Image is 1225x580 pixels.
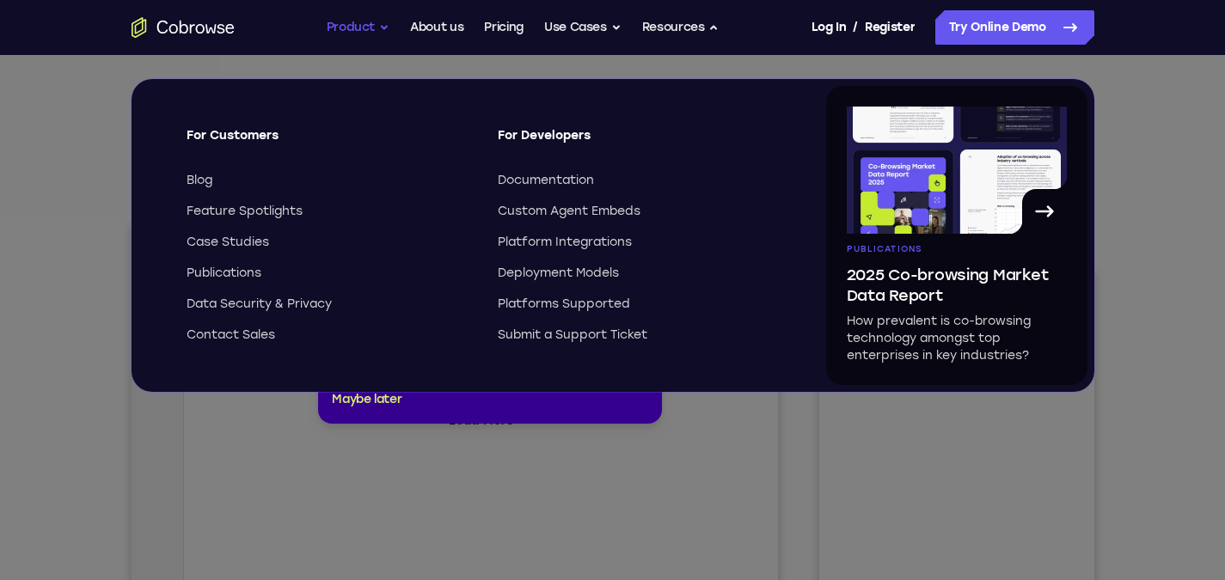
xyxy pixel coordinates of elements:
a: Data Security & Privacy [187,296,467,313]
p: How prevalent is co-browsing technology amongst top enterprises in key industries? [847,313,1067,364]
span: Custom Agent Embeds [498,203,640,220]
button: Load More [307,184,393,211]
span: Deployment Models [498,265,619,282]
a: Connect [10,10,41,41]
a: Custom Agent Embeds [498,203,778,220]
button: Use Cases [544,10,622,45]
a: Submit a Support Ticket [498,327,778,344]
input: Filter devices... [97,57,314,74]
a: Register [865,10,915,45]
span: web@example.com [125,128,309,142]
span: Platforms Supported [498,296,630,313]
button: Resources [642,10,720,45]
span: Platform Integrations [498,234,632,251]
a: About us [410,10,463,45]
a: Connect [544,107,626,138]
label: Email [522,57,553,74]
button: Product [327,10,390,45]
button: Maybe later [332,389,401,410]
div: Email [107,128,309,142]
span: Submit a Support Ticket [498,327,647,344]
button: 6-digit code [297,517,401,552]
a: Publications [187,265,467,282]
a: Settings [10,89,41,120]
h1: Connect [66,10,160,38]
img: A page from the browsing market ebook [847,107,1067,234]
a: Pricing [484,10,524,45]
span: +11 more [436,128,481,142]
div: Online [192,106,236,119]
span: 2025 Co-browsing Market Data Report [847,265,1067,306]
div: Open device details [52,90,646,156]
div: App [320,128,426,142]
a: Deployment Models [498,265,778,282]
label: demo_id [341,57,395,74]
span: Case Studies [187,234,269,251]
span: For Customers [187,127,467,158]
a: Log In [812,10,846,45]
a: Documentation [498,172,778,189]
span: Blog [187,172,212,189]
a: Blog [187,172,467,189]
a: Feature Spotlights [187,203,467,220]
a: Contact Sales [187,327,467,344]
span: Documentation [498,172,594,189]
span: Feature Spotlights [187,203,303,220]
span: Data Security & Privacy [187,296,332,313]
a: Platforms Supported [498,296,778,313]
a: Platform Integrations [498,234,778,251]
a: Sessions [10,50,41,81]
span: / [853,17,858,38]
span: For Developers [498,127,778,158]
a: Case Studies [187,234,467,251]
a: Go to the home page [132,17,235,38]
span: Cobrowse demo [337,128,426,142]
div: New devices found. [193,111,197,114]
span: Contact Sales [187,327,275,344]
div: Trial Website [107,104,185,121]
span: Publications [847,244,922,254]
button: Refresh [605,52,633,79]
a: Try Online Demo [935,10,1094,45]
span: Publications [187,265,261,282]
